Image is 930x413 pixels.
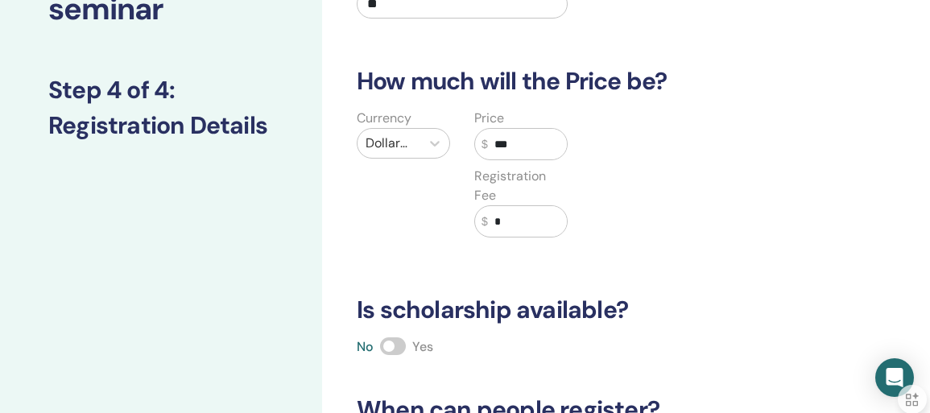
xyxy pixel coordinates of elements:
[474,109,504,128] label: Price
[347,67,837,96] h3: How much will the Price be?
[347,295,837,324] h3: Is scholarship available?
[482,136,488,153] span: $
[474,167,568,205] label: Registration Fee
[875,358,914,397] div: Open Intercom Messenger
[357,109,411,128] label: Currency
[357,338,374,355] span: No
[48,111,274,140] h3: Registration Details
[482,213,488,230] span: $
[48,76,274,105] h3: Step 4 of 4 :
[412,338,433,355] span: Yes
